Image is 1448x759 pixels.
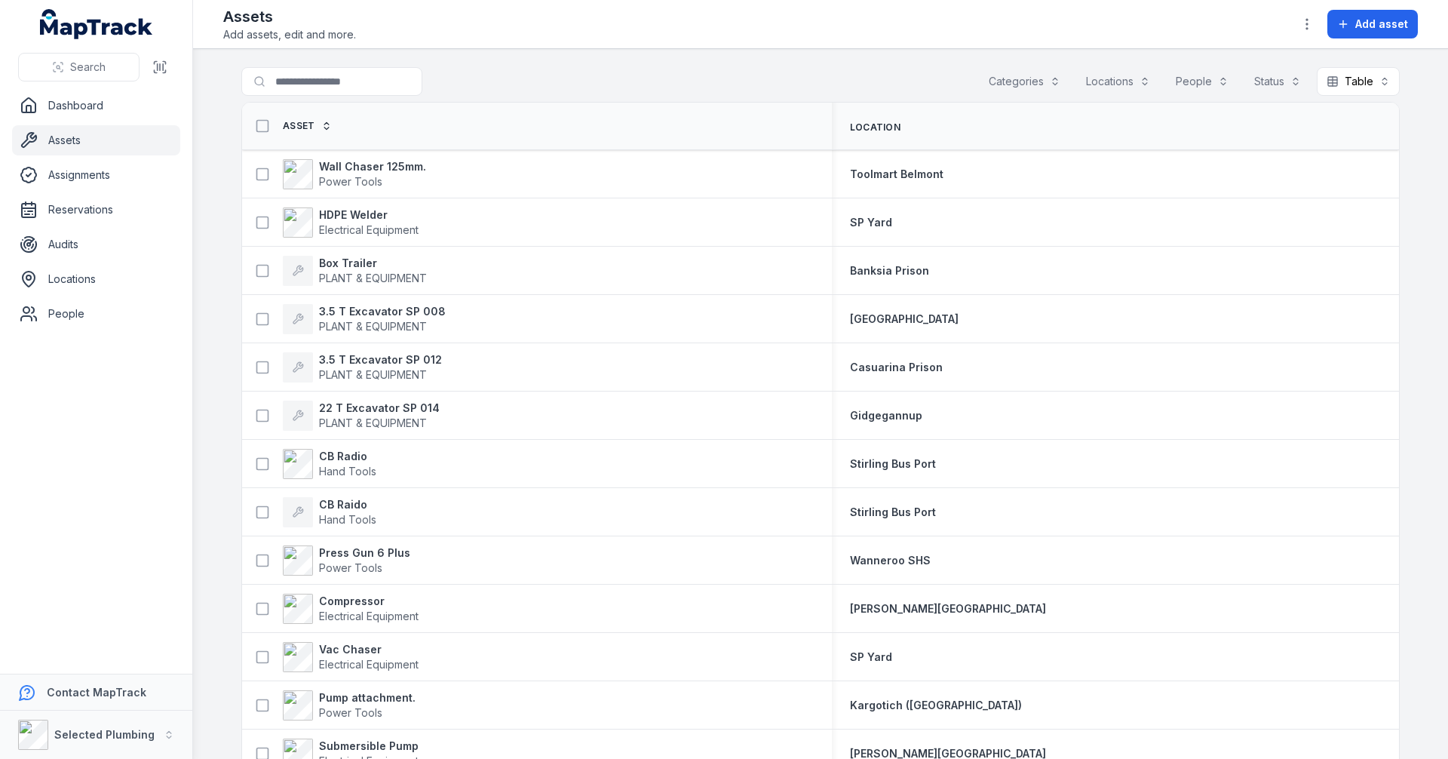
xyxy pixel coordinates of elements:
[1355,17,1408,32] span: Add asset
[12,125,180,155] a: Assets
[850,264,929,277] span: Banksia Prison
[319,416,427,429] span: PLANT & EQUIPMENT
[283,401,440,431] a: 22 T Excavator SP 014PLANT & EQUIPMENT
[283,449,376,479] a: CB RadioHand Tools
[850,650,892,665] a: SP Yard
[850,167,943,182] a: Toolmart Belmont
[850,409,922,422] span: Gidgegannup
[223,27,356,42] span: Add assets, edit and more.
[319,304,446,319] strong: 3.5 T Excavator SP 008
[1076,67,1160,96] button: Locations
[319,175,382,188] span: Power Tools
[70,60,106,75] span: Search
[850,505,936,518] span: Stirling Bus Port
[283,642,419,672] a: Vac ChaserElectrical Equipment
[319,401,440,416] strong: 22 T Excavator SP 014
[319,690,416,705] strong: Pump attachment.
[54,728,155,741] strong: Selected Plumbing
[850,408,922,423] a: Gidgegannup
[850,263,929,278] a: Banksia Prison
[850,553,931,568] a: Wanneroo SHS
[319,465,376,478] span: Hand Tools
[283,545,410,576] a: Press Gun 6 PlusPower Tools
[850,601,1046,616] a: [PERSON_NAME][GEOGRAPHIC_DATA]
[283,690,416,721] a: Pump attachment.Power Tools
[283,256,427,286] a: Box TrailerPLANT & EQUIPMENT
[319,561,382,574] span: Power Tools
[850,602,1046,615] span: [PERSON_NAME][GEOGRAPHIC_DATA]
[12,299,180,329] a: People
[850,121,900,134] span: Location
[319,272,427,284] span: PLANT & EQUIPMENT
[850,215,892,230] a: SP Yard
[18,53,140,81] button: Search
[319,449,376,464] strong: CB Radio
[319,594,419,609] strong: Compressor
[319,610,419,622] span: Electrical Equipment
[1166,67,1238,96] button: People
[850,456,936,472] a: Stirling Bus Port
[319,658,419,671] span: Electrical Equipment
[40,9,153,39] a: MapTrack
[283,304,446,334] a: 3.5 T Excavator SP 008PLANT & EQUIPMENT
[319,352,442,367] strong: 3.5 T Excavator SP 012
[319,545,410,561] strong: Press Gun 6 Plus
[979,67,1070,96] button: Categories
[1327,10,1418,38] button: Add asset
[47,686,146,699] strong: Contact MapTrack
[319,368,427,381] span: PLANT & EQUIPMENT
[850,505,936,520] a: Stirling Bus Port
[319,513,376,526] span: Hand Tools
[283,594,419,624] a: CompressorElectrical Equipment
[283,159,426,189] a: Wall Chaser 125mm.Power Tools
[283,352,442,383] a: 3.5 T Excavator SP 012PLANT & EQUIPMENT
[283,120,332,132] a: Asset
[12,264,180,294] a: Locations
[12,160,180,190] a: Assignments
[850,650,892,663] span: SP Yard
[319,739,419,754] strong: Submersible Pump
[283,120,315,132] span: Asset
[319,642,419,657] strong: Vac Chaser
[12,229,180,260] a: Audits
[12,195,180,225] a: Reservations
[850,312,959,327] a: [GEOGRAPHIC_DATA]
[850,698,1022,713] a: Kargotich ([GEOGRAPHIC_DATA])
[319,207,419,223] strong: HDPE Welder
[1244,67,1311,96] button: Status
[283,497,376,527] a: CB RaidoHand Tools
[283,207,419,238] a: HDPE WelderElectrical Equipment
[319,223,419,236] span: Electrical Equipment
[850,167,943,180] span: Toolmart Belmont
[319,159,426,174] strong: Wall Chaser 125mm.
[12,91,180,121] a: Dashboard
[850,312,959,325] span: [GEOGRAPHIC_DATA]
[319,497,376,512] strong: CB Raido
[850,554,931,567] span: Wanneroo SHS
[850,699,1022,711] span: Kargotich ([GEOGRAPHIC_DATA])
[319,320,427,333] span: PLANT & EQUIPMENT
[223,6,356,27] h2: Assets
[1317,67,1400,96] button: Table
[850,360,943,375] a: Casuarina Prison
[319,256,427,271] strong: Box Trailer
[850,361,943,373] span: Casuarina Prison
[850,457,936,470] span: Stirling Bus Port
[850,216,892,229] span: SP Yard
[319,706,382,719] span: Power Tools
